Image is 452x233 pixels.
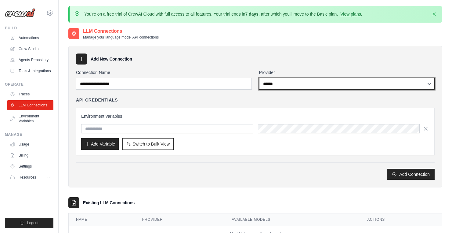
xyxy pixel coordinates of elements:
[7,89,53,99] a: Traces
[83,200,135,206] h3: Existing LLM Connections
[7,139,53,149] a: Usage
[7,100,53,110] a: LLM Connections
[76,69,252,76] label: Connection Name
[84,11,362,17] p: You're on a free trial of CrewAI Cloud with full access to all features. Your trial ends in , aft...
[340,12,361,17] a: View plans
[81,138,119,150] button: Add Variable
[122,138,174,150] button: Switch to Bulk View
[27,220,38,225] span: Logout
[81,113,429,119] h3: Environment Variables
[360,213,442,226] th: Actions
[19,175,36,180] span: Resources
[76,97,118,103] h4: API Credentials
[5,82,53,87] div: Operate
[7,172,53,182] button: Resources
[259,69,435,76] label: Provider
[224,213,360,226] th: Available Models
[83,28,159,35] h2: LLM Connections
[83,35,159,40] p: Manage your language model API connections
[132,141,170,147] span: Switch to Bulk View
[91,56,132,62] h3: Add New Connection
[135,213,224,226] th: Provider
[5,218,53,228] button: Logout
[7,55,53,65] a: Agents Repository
[7,33,53,43] a: Automations
[245,12,259,17] strong: 7 days
[5,132,53,137] div: Manage
[7,111,53,126] a: Environment Variables
[5,26,53,31] div: Build
[69,213,135,226] th: Name
[387,169,435,180] button: Add Connection
[7,66,53,76] a: Tools & Integrations
[5,8,35,17] img: Logo
[7,44,53,54] a: Crew Studio
[7,161,53,171] a: Settings
[7,150,53,160] a: Billing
